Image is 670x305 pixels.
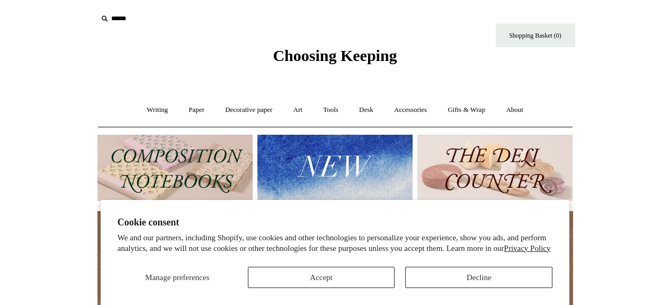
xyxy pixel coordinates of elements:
a: Choosing Keeping [273,55,397,63]
p: We and our partners, including Shopify, use cookies and other technologies to personalize your ex... [118,233,553,254]
a: Decorative paper [216,96,282,124]
h2: Cookie consent [118,217,553,228]
img: The Deli Counter [417,135,573,201]
a: Desk [350,96,383,124]
span: Manage preferences [145,273,209,282]
a: Writing [137,96,177,124]
a: Art [284,96,312,124]
a: Tools [314,96,348,124]
button: Accept [248,267,395,288]
img: New.jpg__PID:f73bdf93-380a-4a35-bcfe-7823039498e1 [257,135,413,201]
button: Manage preferences [118,267,237,288]
span: Choosing Keeping [273,47,397,64]
a: About [496,96,533,124]
img: 202302 Composition ledgers.jpg__PID:69722ee6-fa44-49dd-a067-31375e5d54ec [97,135,253,201]
a: Gifts & Wrap [438,96,495,124]
a: Privacy Policy [504,244,551,252]
a: Accessories [385,96,436,124]
a: Shopping Basket (0) [496,23,575,47]
a: Paper [179,96,214,124]
button: Decline [405,267,552,288]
